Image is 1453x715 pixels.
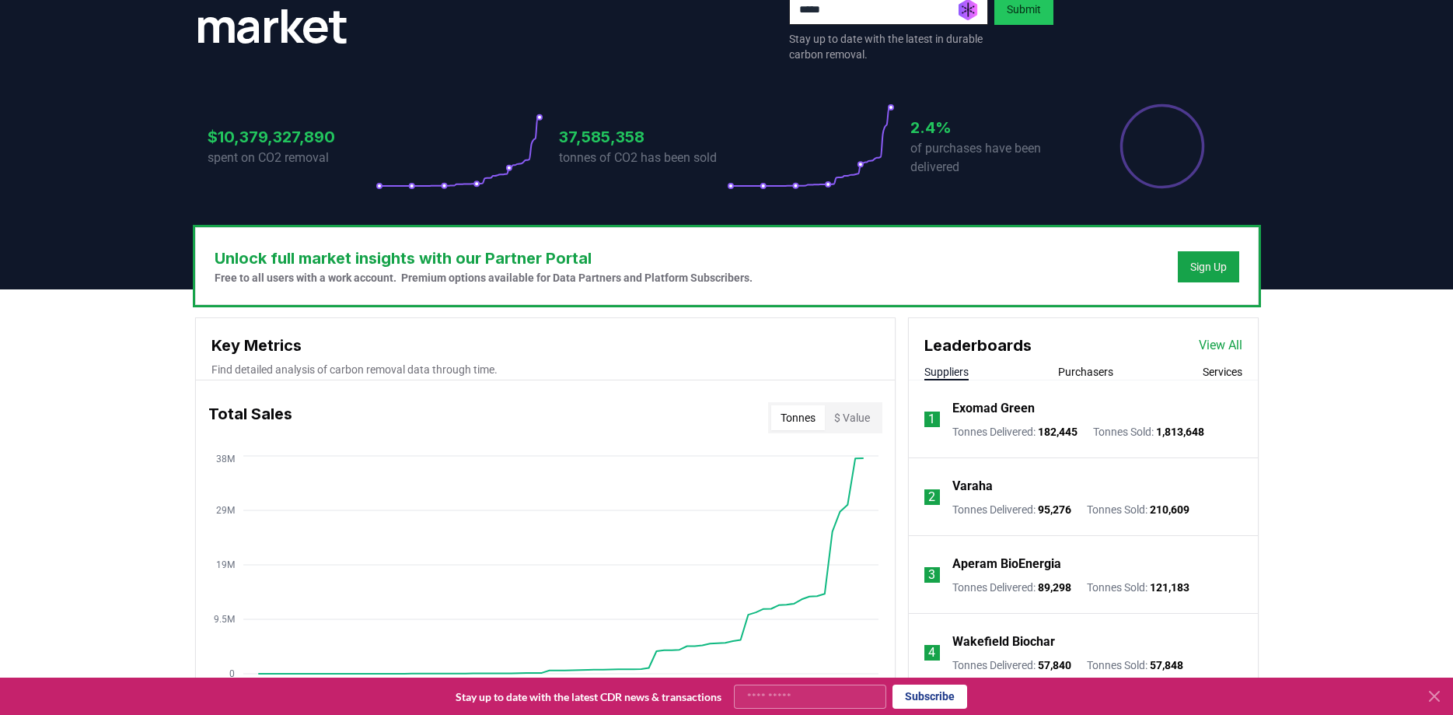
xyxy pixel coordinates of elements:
span: 1,813,648 [1156,426,1204,438]
span: 95,276 [1038,503,1071,516]
a: Aperam BioEnergia [952,555,1061,573]
p: Tonnes Sold : [1087,657,1183,673]
h3: $10,379,327,890 [208,125,375,149]
tspan: 0 [229,668,235,679]
h3: 2.4% [910,116,1078,139]
p: 1 [928,410,935,429]
p: of purchases have been delivered [910,139,1078,177]
tspan: 29M [216,505,235,516]
p: tonnes of CO2 has been sold [559,149,727,167]
button: $ Value [825,405,879,430]
p: Tonnes Sold : [1087,502,1189,517]
div: Percentage of sales delivered [1119,103,1206,190]
p: Tonnes Delivered : [952,580,1071,595]
p: 2 [928,488,935,506]
p: 4 [928,643,935,662]
tspan: 9.5M [214,614,235,625]
span: 182,445 [1038,426,1078,438]
h3: Leaderboards [924,334,1032,357]
span: 89,298 [1038,581,1071,594]
h3: Unlock full market insights with our Partner Portal [215,247,753,270]
p: Find detailed analysis of carbon removal data through time. [211,362,879,377]
p: Free to all users with a work account. Premium options available for Data Partners and Platform S... [215,270,753,286]
h3: Key Metrics [211,334,879,357]
h3: 37,585,358 [559,125,727,149]
span: 57,848 [1150,659,1183,671]
button: Tonnes [771,405,825,430]
tspan: 38M [216,454,235,464]
h3: Total Sales [208,402,292,433]
button: Sign Up [1178,251,1239,282]
a: Wakefield Biochar [952,633,1055,651]
button: Suppliers [924,364,969,380]
a: Sign Up [1190,259,1227,275]
p: Tonnes Sold : [1087,580,1189,595]
span: 57,840 [1038,659,1071,671]
a: View All [1199,336,1242,355]
a: Exomad Green [952,399,1035,418]
a: Varaha [952,477,993,496]
p: Tonnes Delivered : [952,424,1078,440]
p: Tonnes Sold : [1093,424,1204,440]
p: spent on CO2 removal [208,149,375,167]
button: Services [1203,364,1242,380]
p: Tonnes Delivered : [952,657,1071,673]
span: 121,183 [1150,581,1189,594]
p: Tonnes Delivered : [952,502,1071,517]
button: Purchasers [1058,364,1113,380]
tspan: 19M [216,559,235,570]
span: 210,609 [1150,503,1189,516]
p: Stay up to date with the latest in durable carbon removal. [789,31,988,62]
p: 3 [928,566,935,584]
